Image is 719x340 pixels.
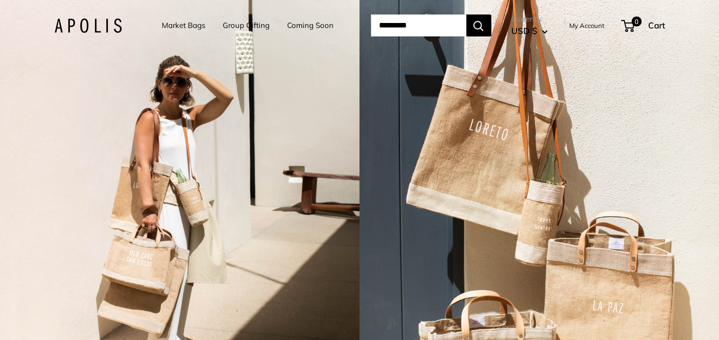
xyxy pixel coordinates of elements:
a: Coming Soon [287,18,334,32]
button: Search [466,14,491,36]
a: Market Bags [162,18,205,32]
img: Apolis [54,18,122,33]
a: My Account [569,19,605,31]
a: 0 Cart [622,17,665,33]
span: 0 [631,16,641,26]
a: Group Gifting [223,18,270,32]
span: Cart [648,20,665,30]
button: USD $ [511,23,548,39]
span: USD $ [511,25,537,36]
input: Search... [371,14,466,36]
span: Currency [511,12,548,26]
